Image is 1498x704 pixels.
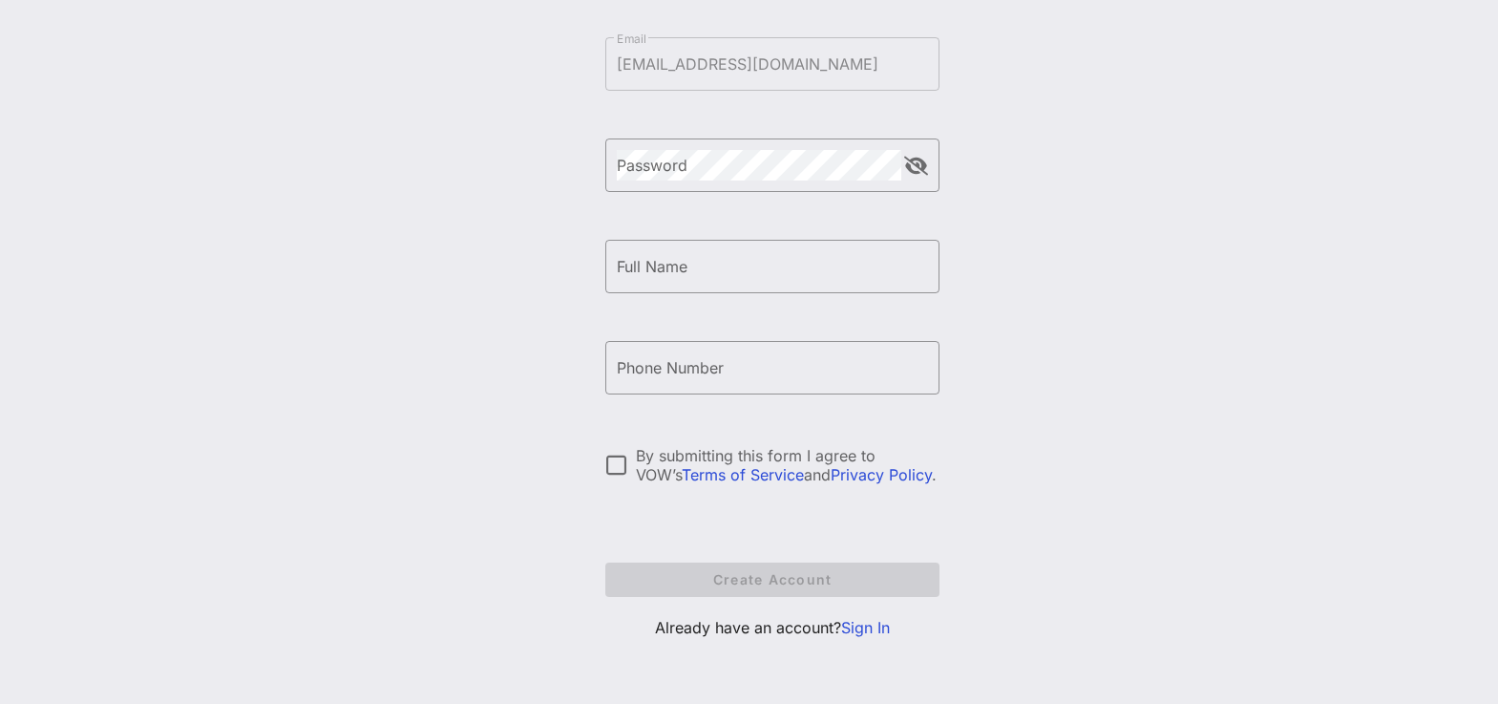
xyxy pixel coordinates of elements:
[841,618,890,637] a: Sign In
[605,616,939,639] p: Already have an account?
[636,446,939,484] div: By submitting this form I agree to VOW’s and .
[831,465,932,484] a: Privacy Policy
[617,32,646,46] label: Email
[904,157,928,176] button: append icon
[682,465,804,484] a: Terms of Service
